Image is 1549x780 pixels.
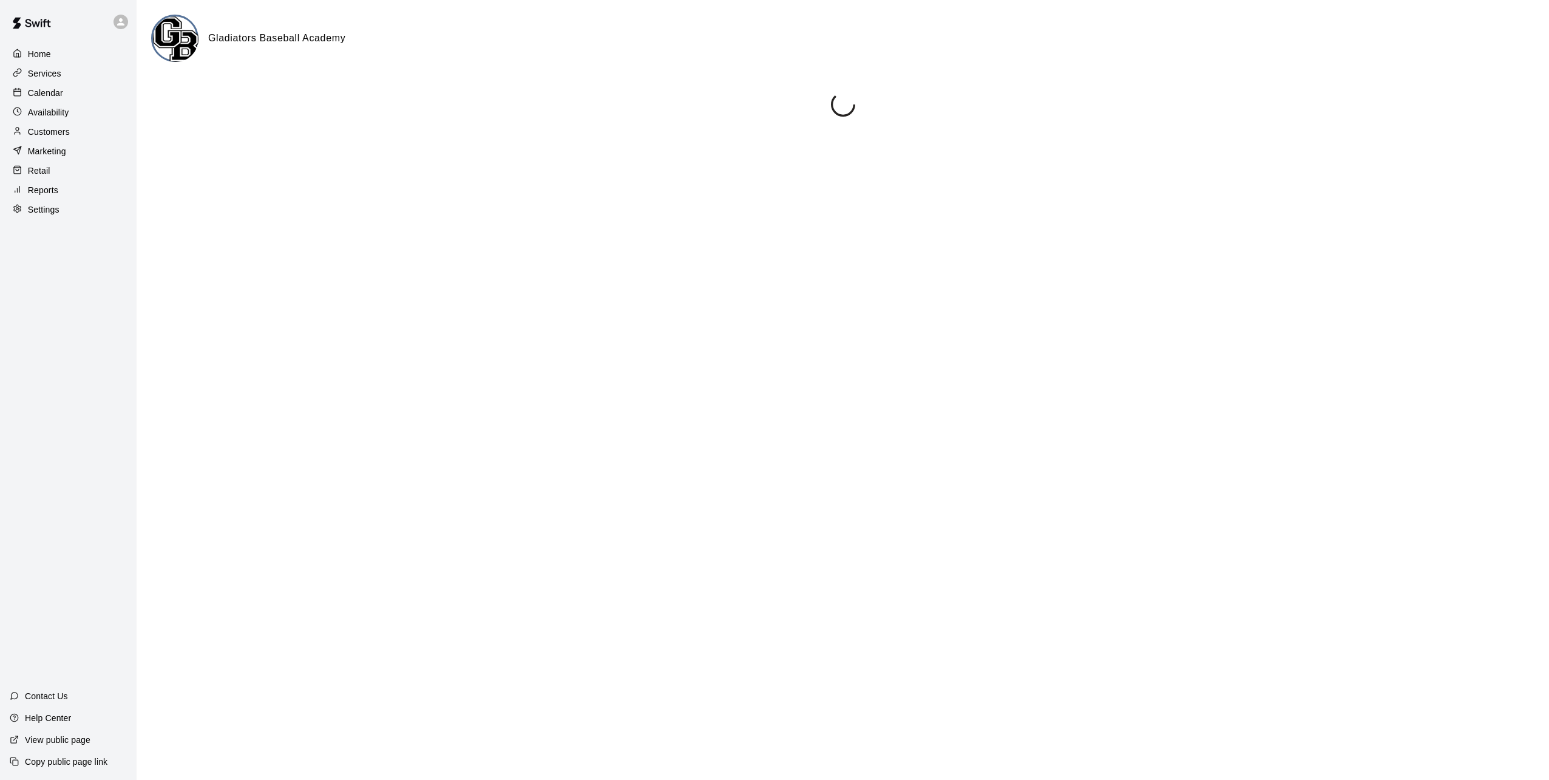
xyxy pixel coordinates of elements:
[25,690,68,702] p: Contact Us
[10,45,127,63] a: Home
[10,84,127,102] a: Calendar
[25,756,107,768] p: Copy public page link
[28,165,50,177] p: Retail
[28,126,70,138] p: Customers
[25,712,71,724] p: Help Center
[28,87,63,99] p: Calendar
[10,103,127,121] a: Availability
[10,123,127,141] a: Customers
[28,204,59,216] p: Settings
[28,145,66,157] p: Marketing
[25,734,90,746] p: View public page
[153,16,198,62] img: Gladiators Baseball Academy logo
[10,142,127,160] a: Marketing
[28,184,58,196] p: Reports
[28,67,61,80] p: Services
[10,181,127,199] a: Reports
[208,30,345,46] h6: Gladiators Baseball Academy
[28,48,51,60] p: Home
[10,64,127,83] a: Services
[10,162,127,180] a: Retail
[28,106,69,118] p: Availability
[10,200,127,219] a: Settings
